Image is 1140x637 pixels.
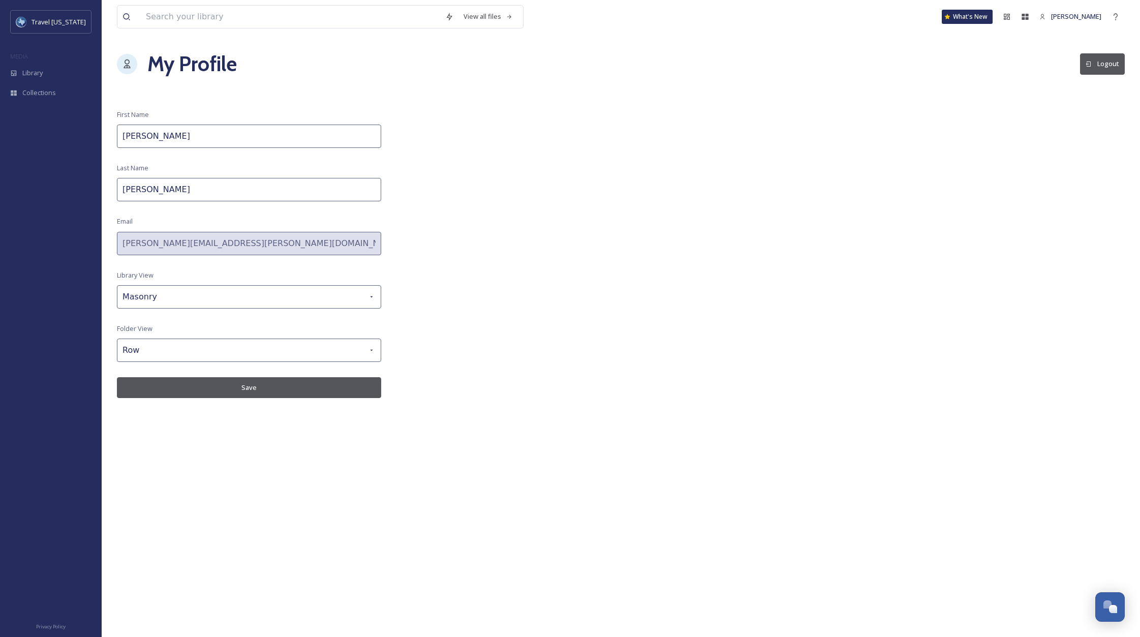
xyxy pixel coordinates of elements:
span: Collections [22,88,56,98]
a: View all files [458,7,518,26]
span: [PERSON_NAME] [1051,12,1101,21]
input: First [117,125,381,148]
button: Save [117,377,381,398]
span: Privacy Policy [36,623,66,630]
h1: My Profile [147,49,237,79]
button: Open Chat [1095,592,1125,622]
span: Email [117,217,133,226]
a: [PERSON_NAME] [1034,7,1106,26]
span: Library [22,68,43,78]
div: Masonry [117,285,381,309]
input: Search your library [141,6,440,28]
button: Logout [1080,53,1125,74]
span: Travel [US_STATE] [32,17,86,26]
span: First Name [117,110,149,119]
a: What's New [942,10,993,24]
input: Last [117,178,381,201]
span: Library View [117,270,153,280]
span: Folder View [117,324,152,333]
span: MEDIA [10,52,28,60]
span: Last Name [117,163,148,173]
a: Privacy Policy [36,620,66,632]
div: Row [117,339,381,362]
img: images%20%281%29.jpeg [16,17,26,27]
